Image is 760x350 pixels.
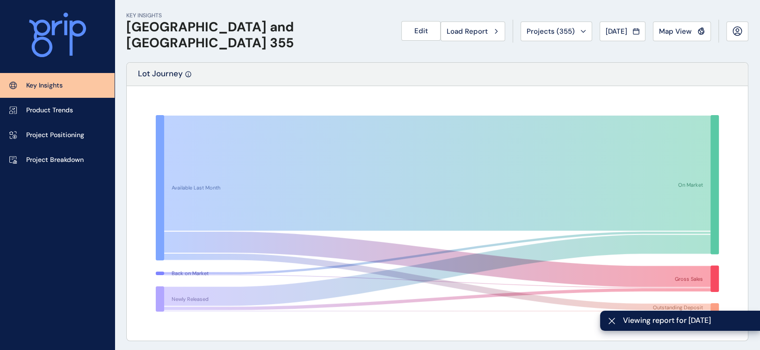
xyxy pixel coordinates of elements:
p: KEY INSIGHTS [126,12,390,20]
button: Edit [401,21,441,41]
span: Load Report [447,27,488,36]
h1: [GEOGRAPHIC_DATA] and [GEOGRAPHIC_DATA] 355 [126,19,390,51]
span: Edit [414,26,428,36]
p: Project Breakdown [26,155,84,165]
span: Map View [659,27,692,36]
button: Projects (355) [521,22,592,41]
p: Project Positioning [26,131,84,140]
p: Lot Journey [138,68,183,86]
button: [DATE] [600,22,645,41]
p: Product Trends [26,106,73,115]
span: [DATE] [606,27,627,36]
p: Key Insights [26,81,63,90]
button: Load Report [441,22,505,41]
button: Map View [653,22,711,41]
span: Projects ( 355 ) [527,27,575,36]
span: Viewing report for [DATE] [623,315,753,326]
